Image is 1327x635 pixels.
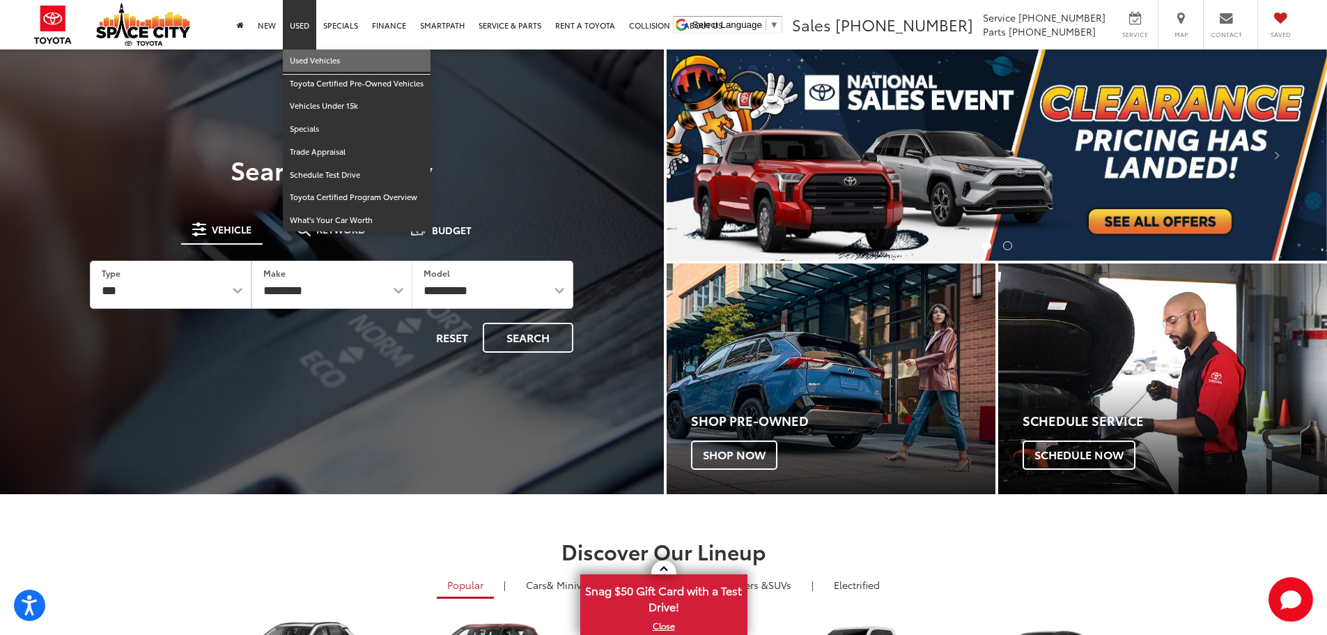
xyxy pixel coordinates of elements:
[983,10,1016,24] span: Service
[982,241,991,250] li: Go to slide number 1.
[1165,30,1196,39] span: Map
[500,578,509,592] li: |
[792,13,831,36] span: Sales
[697,573,802,597] a: SUVs
[173,540,1155,563] h2: Discover Our Lineup
[823,573,890,597] a: Electrified
[283,118,430,141] a: Specials
[1023,441,1135,470] span: Schedule Now
[1023,414,1327,428] h4: Schedule Service
[667,263,995,494] div: Toyota
[263,267,286,279] label: Make
[424,323,480,353] button: Reset
[1018,10,1105,24] span: [PHONE_NUMBER]
[316,224,366,234] span: Keyword
[770,20,779,30] span: ▼
[283,164,430,187] a: Schedule Test Drive
[483,323,573,353] button: Search
[998,263,1327,494] a: Schedule Service Schedule Now
[437,573,494,599] a: Popular
[692,20,779,30] a: Select Language​
[212,224,251,234] span: Vehicle
[283,72,430,95] a: Toyota Certified Pre-Owned Vehicles
[808,578,817,592] li: |
[667,263,995,494] a: Shop Pre-Owned Shop Now
[1268,577,1313,622] button: Toggle Chat Window
[1009,24,1096,38] span: [PHONE_NUMBER]
[547,578,593,592] span: & Minivan
[283,141,430,164] a: Trade Appraisal
[102,267,121,279] label: Type
[691,441,777,470] span: Shop Now
[283,95,430,118] a: Vehicles Under 15k
[59,155,605,183] h3: Search Inventory
[983,24,1006,38] span: Parts
[1211,30,1242,39] span: Contact
[283,49,430,72] a: Used Vehicles
[835,13,973,36] span: [PHONE_NUMBER]
[766,20,766,30] span: ​
[1265,30,1296,39] span: Saved
[515,573,604,597] a: Cars
[667,77,766,233] button: Click to view previous picture.
[582,576,746,618] span: Snag $50 Gift Card with a Test Drive!
[424,267,450,279] label: Model
[432,225,472,235] span: Budget
[96,3,190,46] img: Space City Toyota
[1268,577,1313,622] svg: Start Chat
[283,186,430,209] a: Toyota Certified Program Overview
[1003,241,1012,250] li: Go to slide number 2.
[1119,30,1151,39] span: Service
[1228,77,1327,233] button: Click to view next picture.
[998,263,1327,494] div: Toyota
[283,209,430,231] a: What's Your Car Worth
[691,414,995,428] h4: Shop Pre-Owned
[692,20,762,30] span: Select Language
